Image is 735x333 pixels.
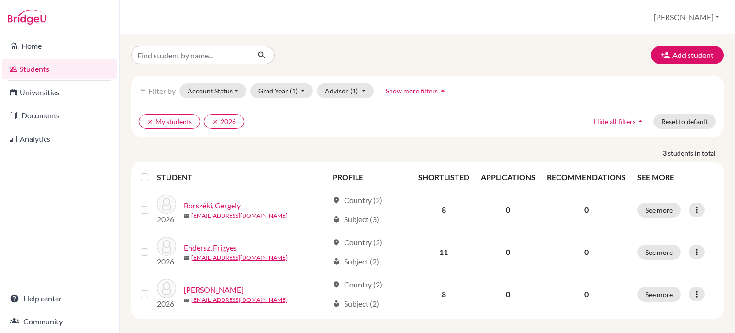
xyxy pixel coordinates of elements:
a: Universities [2,83,117,102]
button: Account Status [179,83,246,98]
button: See more [637,245,681,260]
td: 11 [412,231,475,273]
td: 8 [412,189,475,231]
i: filter_list [139,87,146,94]
div: Country (2) [333,237,382,248]
img: Bridge-U [8,10,46,25]
button: Reset to default [653,114,716,129]
th: APPLICATIONS [475,166,541,189]
button: [PERSON_NAME] [649,8,724,26]
td: 0 [475,231,541,273]
input: Find student by name... [131,46,250,64]
span: Show more filters [386,87,438,95]
span: local_library [333,216,340,223]
td: 0 [475,273,541,315]
p: 0 [547,288,626,300]
button: Hide all filtersarrow_drop_up [586,114,653,129]
button: Grad Year(1) [250,83,313,98]
button: Advisor(1) [317,83,374,98]
div: Country (2) [333,195,382,206]
span: students in total [668,148,724,158]
span: local_library [333,258,340,265]
span: Filter by [148,86,176,95]
span: mail [184,298,189,303]
button: Add student [651,46,724,64]
a: Endersz, Frigyes [184,242,237,253]
p: 0 [547,204,626,216]
img: Borszéki, Gergely [157,195,176,214]
i: arrow_drop_up [635,116,645,126]
th: SEE MORE [632,166,720,189]
p: 2026 [157,256,176,267]
button: clearMy students [139,114,200,129]
i: clear [147,118,154,125]
button: clear2026 [204,114,244,129]
a: Students [2,59,117,79]
i: arrow_drop_up [438,86,447,95]
div: Subject (3) [333,214,379,225]
td: 0 [475,189,541,231]
td: 8 [412,273,475,315]
div: Subject (2) [333,298,379,310]
div: Country (2) [333,279,382,290]
span: location_on [333,239,340,246]
a: Borszéki, Gergely [184,200,241,211]
a: [EMAIL_ADDRESS][DOMAIN_NAME] [191,296,288,304]
th: RECOMMENDATIONS [541,166,632,189]
span: local_library [333,300,340,308]
th: SHORTLISTED [412,166,475,189]
p: 0 [547,246,626,258]
i: clear [212,118,219,125]
a: Analytics [2,129,117,149]
span: mail [184,213,189,219]
button: See more [637,287,681,302]
a: Home [2,36,117,56]
p: 2026 [157,214,176,225]
strong: 3 [663,148,668,158]
span: mail [184,255,189,261]
button: See more [637,203,681,218]
img: Kutasi, Sára [157,279,176,298]
th: STUDENT [157,166,327,189]
span: location_on [333,281,340,288]
th: PROFILE [327,166,412,189]
span: Hide all filters [594,117,635,126]
div: Subject (2) [333,256,379,267]
a: Documents [2,106,117,125]
span: (1) [290,87,298,95]
p: 2026 [157,298,176,310]
span: (1) [350,87,358,95]
img: Endersz, Frigyes [157,237,176,256]
a: Community [2,312,117,331]
span: location_on [333,196,340,204]
a: [EMAIL_ADDRESS][DOMAIN_NAME] [191,253,288,262]
a: Help center [2,289,117,308]
button: Show more filtersarrow_drop_up [378,83,456,98]
a: [EMAIL_ADDRESS][DOMAIN_NAME] [191,211,288,220]
a: [PERSON_NAME] [184,284,244,296]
